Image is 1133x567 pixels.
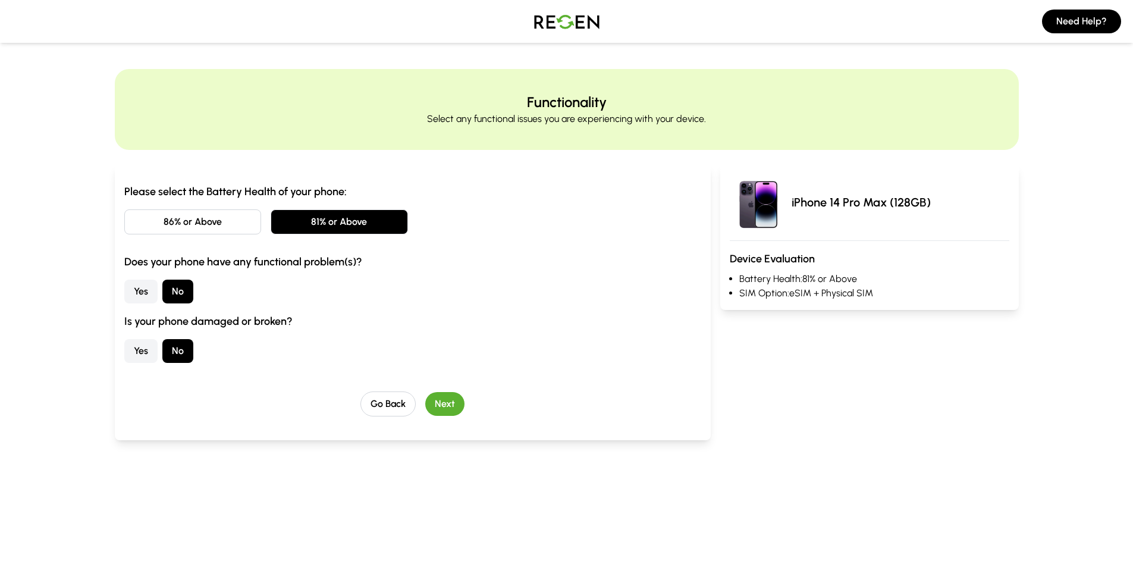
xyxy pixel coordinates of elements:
button: 86% or Above [124,209,262,234]
img: Logo [525,5,608,38]
h2: Functionality [527,93,607,112]
button: Need Help? [1042,10,1121,33]
button: 81% or Above [271,209,408,234]
h3: Does your phone have any functional problem(s)? [124,253,702,270]
p: iPhone 14 Pro Max (128GB) [792,194,931,211]
h3: Device Evaluation [730,250,1009,267]
h3: Please select the Battery Health of your phone: [124,183,702,200]
p: Select any functional issues you are experiencing with your device. [427,112,706,126]
img: iPhone 14 Pro Max [730,174,787,231]
li: Battery Health: 81% or Above [739,272,1009,286]
button: No [162,339,193,363]
h3: Is your phone damaged or broken? [124,313,702,330]
button: Next [425,392,465,416]
button: Yes [124,339,158,363]
button: Go Back [360,391,416,416]
li: SIM Option: eSIM + Physical SIM [739,286,1009,300]
button: No [162,280,193,303]
button: Yes [124,280,158,303]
